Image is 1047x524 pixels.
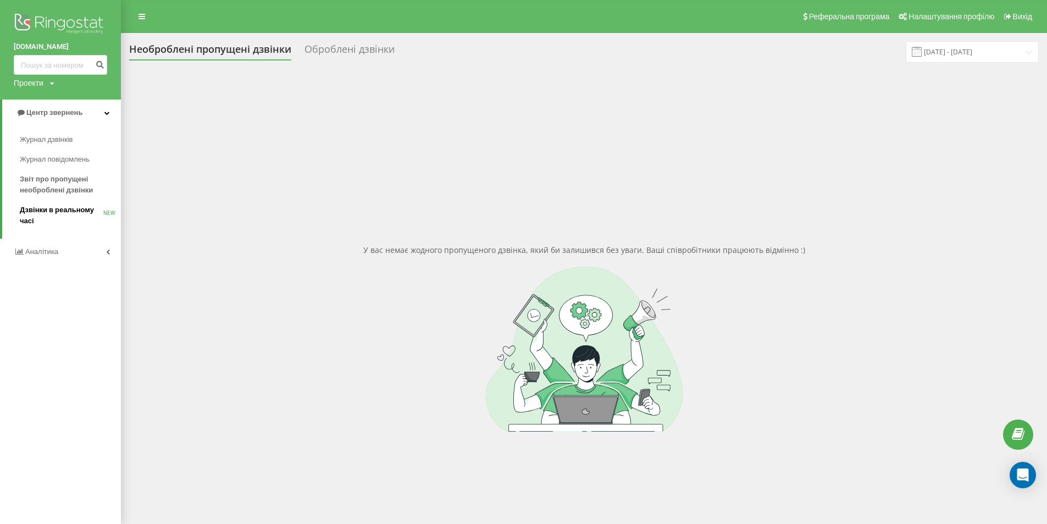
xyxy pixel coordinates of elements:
div: Open Intercom Messenger [1010,462,1036,488]
span: Аналiтика [25,247,58,256]
span: Звіт про пропущені необроблені дзвінки [20,174,115,196]
span: Журнал дзвінків [20,134,73,145]
span: Журнал повідомлень [20,154,90,165]
div: Оброблені дзвінки [304,43,395,60]
span: Вихід [1013,12,1032,21]
a: Центр звернень [2,100,121,126]
a: [DOMAIN_NAME] [14,41,107,52]
div: Необроблені пропущені дзвінки [129,43,291,60]
a: Журнал дзвінків [20,130,121,150]
span: Налаштування профілю [908,12,994,21]
span: Дзвінки в реальному часі [20,205,103,227]
a: Звіт про пропущені необроблені дзвінки [20,169,121,200]
span: Центр звернень [26,108,82,117]
img: Ringostat logo [14,11,107,38]
input: Пошук за номером [14,55,107,75]
a: Журнал повідомлень [20,150,121,169]
span: Реферальна програма [809,12,890,21]
div: Проекти [14,78,43,89]
a: Дзвінки в реальному часіNEW [20,200,121,231]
